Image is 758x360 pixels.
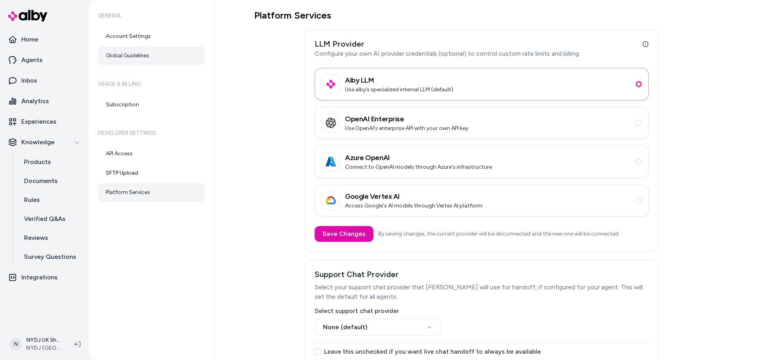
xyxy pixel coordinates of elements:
h1: Platform Services [254,9,709,21]
a: Agents [3,51,85,70]
label: Select support chat provider [315,308,649,314]
p: NYDJ UK Shopify [26,336,62,344]
h3: OpenAI Enterprise [345,113,468,124]
h6: Developer Settings [98,122,205,144]
a: Platform Services [98,183,205,202]
p: Products [24,157,51,167]
button: NNYDJ UK ShopifyNYDJ [GEOGRAPHIC_DATA] [5,332,68,357]
label: Leave this unchecked if you want live chat handoff to always be available [315,349,649,355]
a: Experiences [3,112,85,131]
a: Inbox [3,71,85,90]
h3: Google Vertex AI [345,191,482,202]
p: Documents [24,176,58,186]
a: Integrations [3,268,85,287]
a: Home [3,30,85,49]
p: Integrations [21,273,58,282]
p: By saving changes, the current provider will be disconnected and the new one will be connected. [378,230,620,238]
p: Agents [21,55,43,65]
p: Knowledge [21,138,54,147]
p: Connect to OpenAI models through Azure's infrastructure [345,163,492,171]
h3: Support Chat Provider [315,270,649,279]
h6: General [98,5,205,27]
p: Experiences [21,117,56,126]
button: Leave this unchecked if you want live chat handoff to always be available [315,349,321,355]
a: Subscription [98,95,205,114]
a: API Access [98,144,205,163]
p: Access Google's AI models through Vertex AI platform [345,202,482,210]
a: Products [16,153,85,172]
p: Home [21,35,38,44]
span: N [9,338,22,351]
p: Select your support chat provider that [PERSON_NAME] will use for handoff, if configured for your... [315,283,649,302]
img: alby Logo [8,10,47,21]
p: Reviews [24,233,48,243]
h6: Usage & Billing [98,73,205,95]
a: Global Guidelines [98,46,205,65]
a: SFTP Upload [98,164,205,183]
p: Verified Q&As [24,214,66,224]
button: Knowledge [3,133,85,152]
a: Analytics [3,92,85,111]
p: Inbox [21,76,37,85]
p: Rules [24,195,40,205]
h3: Alby LLM [345,75,453,86]
p: Survey Questions [24,252,76,262]
a: Rules [16,190,85,209]
a: Documents [16,172,85,190]
h3: Azure OpenAI [345,152,492,163]
p: Use alby’s specialized internal LLM (default) [345,86,453,94]
button: Save Changes [315,226,373,242]
a: Survey Questions [16,247,85,266]
p: Use OpenAI's enterprise API with your own API key [345,124,468,132]
a: Account Settings [98,27,205,46]
span: NYDJ [GEOGRAPHIC_DATA] [26,344,62,352]
a: Reviews [16,228,85,247]
p: Analytics [21,96,49,106]
h3: LLM Provider [315,39,649,49]
p: Configure your own AI provider credentials (optional) to control custom rate limits and billing. [315,49,649,58]
a: Verified Q&As [16,209,85,228]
